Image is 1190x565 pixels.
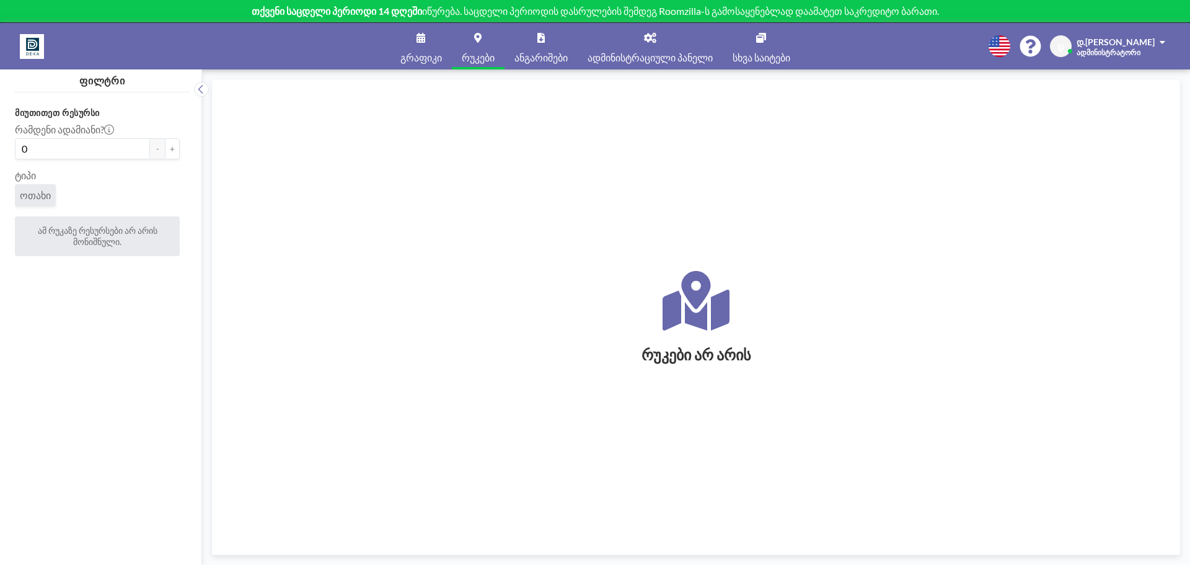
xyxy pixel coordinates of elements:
font: + [170,144,175,154]
font: სხვა საიტები [733,51,790,63]
a: სხვა საიტები [723,23,800,69]
font: ადმინისტრაციული პანელი [588,51,713,63]
button: - [150,138,165,159]
font: ტიპი [15,169,36,181]
a: ანგარიშები [505,23,578,69]
font: დ [1057,41,1064,51]
font: რუკები [462,51,495,63]
a: გრაფიკი [390,23,452,69]
font: დ.[PERSON_NAME] [1077,37,1155,47]
font: თქვენი საცდელი პერიოდი 14 დღეში [252,5,422,17]
font: - [156,144,159,154]
font: ადმინისტრატორი [1077,48,1140,57]
img: ორგანიზაციის ლოგო [20,34,44,59]
a: რუკები [452,23,505,69]
font: ფილტრი [79,74,126,86]
font: იწურება [422,5,460,17]
font: რუკები არ არის [641,345,751,363]
button: + [165,138,180,159]
font: ანგარიშები [514,51,568,63]
font: გრაფიკი [400,51,442,63]
a: ადმინისტრაციული პანელი [578,23,723,69]
font: მიუთითეთ რესურსი [15,107,100,118]
font: რამდენი ადამიანი? [15,123,104,135]
font: ამ რუკაზე რესურსები არ არის მონიშნული. [38,225,157,247]
font: . საცდელი პერიოდის დასრულების შემდეგ Roomzilla-ს გამოსაყენებლად დაამატეთ საკრედიტო ბარათი. [460,5,939,17]
font: ოთახი [20,189,51,201]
